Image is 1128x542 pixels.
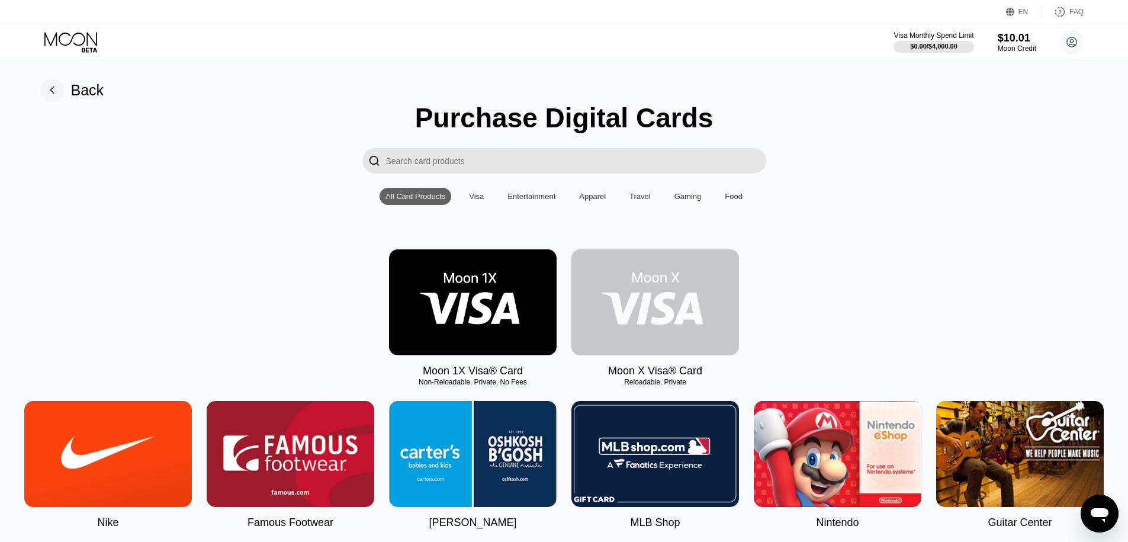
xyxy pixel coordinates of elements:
input: Search card products [386,148,766,174]
div: EN [1018,8,1029,16]
div: Gaming [674,192,702,201]
div:  [362,148,386,174]
div: Reloadable, Private [571,378,739,386]
div: EN [1006,6,1042,18]
div: Guitar Center [988,517,1052,529]
div: Nike [97,517,118,529]
div: Visa Monthly Spend Limit [894,31,973,40]
div: $0.00 / $4,000.00 [910,43,957,50]
div: Visa [469,192,484,201]
div: FAQ [1042,6,1084,18]
div: Purchase Digital Cards [415,102,714,134]
div: MLB Shop [630,517,680,529]
div: Moon 1X Visa® Card [423,365,523,377]
div: All Card Products [385,192,445,201]
div: Nintendo [816,517,859,529]
div: Back [40,78,104,102]
div:  [368,154,380,168]
div: Moon Credit [998,44,1036,53]
div: Food [719,188,748,205]
div: [PERSON_NAME] [429,517,516,529]
div: Non-Reloadable, Private, No Fees [389,378,557,386]
iframe: Button to launch messaging window [1081,495,1119,533]
div: Back [71,82,104,99]
div: Visa Monthly Spend Limit$0.00/$4,000.00 [894,31,973,53]
div: FAQ [1069,8,1084,16]
div: Moon X Visa® Card [608,365,702,377]
div: $10.01 [998,32,1036,44]
div: Entertainment [502,188,561,205]
div: Visa [463,188,490,205]
div: All Card Products [380,188,451,205]
div: Travel [624,188,657,205]
div: $10.01Moon Credit [998,32,1036,53]
div: Travel [629,192,651,201]
div: Food [725,192,743,201]
div: Apparel [573,188,612,205]
div: Apparel [579,192,606,201]
div: Entertainment [507,192,555,201]
div: Famous Footwear [248,517,333,529]
div: Gaming [669,188,708,205]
